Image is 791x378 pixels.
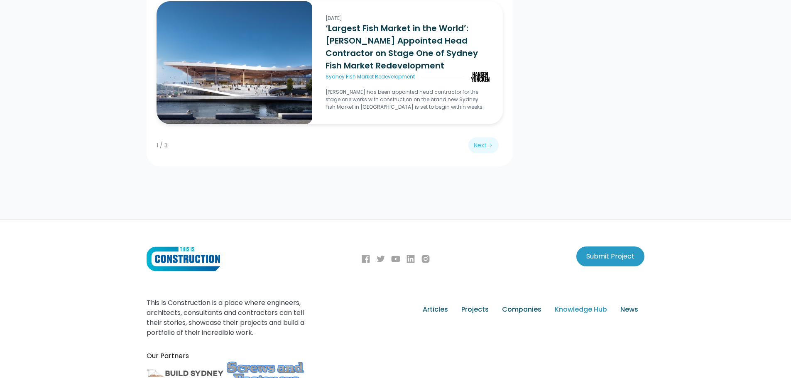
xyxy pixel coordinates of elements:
[326,22,490,72] h3: ‘Largest Fish Market in the World’: [PERSON_NAME] Appointed Head Contractor on Stage One of Sydne...
[326,15,490,22] div: [DATE]
[326,73,415,80] div: Sydney Fish Market Redevelopment
[157,137,503,153] div: List
[468,137,499,153] a: Next Page
[576,246,644,266] a: Submit Project
[495,298,548,321] a: Companies
[471,72,489,82] img: ‘Largest Fish Market in the World’: Hansen Yuncken Appointed Head Contractor on Stage One of Sydn...
[555,305,607,315] div: Knowledge Hub
[157,1,503,124] a: ‘Largest Fish Market in the World’: Hansen Yuncken Appointed Head Contractor on Stage One of Sydn...
[502,305,541,315] div: Companies
[147,298,306,338] div: This Is Construction is a place where engineers, architects, consultants and contractors can tell...
[455,298,495,321] a: Projects
[548,298,614,321] a: Knowledge Hub
[157,141,168,150] div: Page 1 of 3
[423,305,448,315] div: Articles
[326,88,490,111] p: [PERSON_NAME] has been appointed head contractor for the stage one works with construction on the...
[474,141,487,149] div: Next
[620,305,638,315] div: News
[147,351,306,361] div: Our Partners
[586,251,634,261] div: Submit Project
[147,246,220,271] img: This Is Construction Logo
[461,305,489,315] div: Projects
[157,1,312,124] img: ‘Largest Fish Market in the World’: Hansen Yuncken Appointed Head Contractor on Stage One of Sydn...
[614,298,645,321] a: News
[416,298,455,321] a: Articles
